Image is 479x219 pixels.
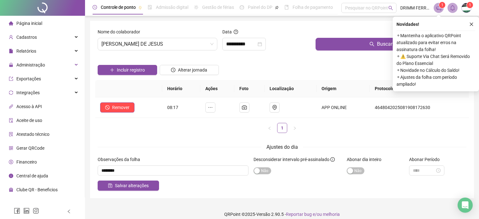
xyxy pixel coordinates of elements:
[370,80,469,97] th: Protocolo
[98,28,144,35] label: Nome do colaborador
[268,126,271,130] span: left
[156,5,188,10] span: Admissão digital
[9,77,13,81] span: export
[16,132,49,137] span: Atestado técnico
[316,38,466,50] button: Buscar registros
[16,146,44,151] span: Gerar QRCode
[16,173,48,178] span: Central de ajuda
[347,156,385,163] label: Abonar dia inteiro
[436,5,442,11] span: notification
[409,156,444,163] label: Abonar Período
[9,132,13,136] span: solution
[256,212,270,217] span: Versão
[396,67,475,74] span: ⚬ Novidade no Cálculo do Saldo!
[208,105,213,110] span: ellipsis
[469,3,471,7] span: 1
[284,5,289,9] span: book
[9,35,13,39] span: user-add
[23,208,30,214] span: linkedin
[16,159,37,164] span: Financeiro
[67,209,71,214] span: left
[254,157,329,162] span: Desconsiderar intervalo pré-assinalado
[16,76,41,81] span: Exportações
[396,32,475,53] span: ⚬ Mantenha o aplicativo QRPoint atualizado para evitar erros na assinatura da folha!
[194,5,198,9] span: sun
[458,198,473,213] div: Open Intercom Messenger
[98,156,144,163] label: Observações da folha
[14,208,20,214] span: facebook
[330,157,335,162] span: info-circle
[9,160,13,164] span: dollar
[400,4,430,11] span: DRIMM FERRAMENTAS
[265,123,275,133] li: Página anterior
[9,90,13,95] span: sync
[16,104,42,109] span: Acesso à API
[286,212,340,217] span: Reportar bug e/ou melhoria
[248,5,272,10] span: Painel do DP
[148,5,152,9] span: file-done
[290,123,300,133] button: right
[101,38,214,50] span: IGOR DANIEL SANTANA DE JESUS
[9,187,13,192] span: gift
[293,126,297,130] span: right
[277,123,287,133] a: 1
[240,5,244,9] span: dashboard
[160,68,219,73] a: Alterar jornada
[101,5,136,10] span: Controle de ponto
[98,65,157,75] button: Incluir registro
[450,5,455,11] span: bell
[138,6,142,9] span: pushpin
[265,80,316,97] th: Localização
[16,49,36,54] span: Relatórios
[396,74,475,88] span: ⚬ Ajustes da folha com período ampliado!
[290,123,300,133] li: Próxima página
[202,5,234,10] span: Gestão de férias
[115,182,149,189] span: Salvar alterações
[117,66,145,73] span: Incluir registro
[100,102,134,112] button: Remover
[370,97,469,118] td: 4648042025081908172630
[266,144,298,150] span: Ajustes do dia
[462,3,471,13] img: 73
[242,105,247,110] span: camera
[467,2,473,8] sup: Atualize o seu contato no menu Meus Dados
[162,80,200,97] th: Horário
[110,68,114,72] span: plus
[200,80,234,97] th: Ações
[388,6,393,10] span: search
[16,118,42,123] span: Aceite de uso
[9,49,13,53] span: file
[377,40,413,48] span: Buscar registros
[9,63,13,67] span: lock
[272,105,277,110] span: environment
[234,30,238,34] span: question-circle
[178,66,207,73] span: Alterar jornada
[16,35,37,40] span: Cadastros
[441,3,443,7] span: 1
[369,42,374,47] span: search
[98,181,159,191] button: Salvar alterações
[160,65,219,75] button: Alterar jornada
[93,5,97,9] span: clock-circle
[9,174,13,178] span: info-circle
[293,5,333,10] span: Folha de pagamento
[9,118,13,123] span: audit
[167,105,178,110] span: 08:17
[265,123,275,133] button: left
[9,21,13,26] span: home
[16,21,42,26] span: Página inicial
[396,53,475,67] span: ⚬ ⚠️ Suporte Via Chat Será Removido do Plano Essencial
[469,22,474,26] span: close
[277,123,287,133] li: 1
[316,80,370,97] th: Origem
[9,104,13,109] span: api
[439,2,445,8] sup: 1
[16,187,58,192] span: Clube QR - Beneficios
[9,146,13,150] span: qrcode
[16,90,40,95] span: Integrações
[222,29,232,34] span: Data
[105,105,110,110] span: stop
[234,80,265,97] th: Foto
[108,183,112,188] span: save
[16,62,45,67] span: Administração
